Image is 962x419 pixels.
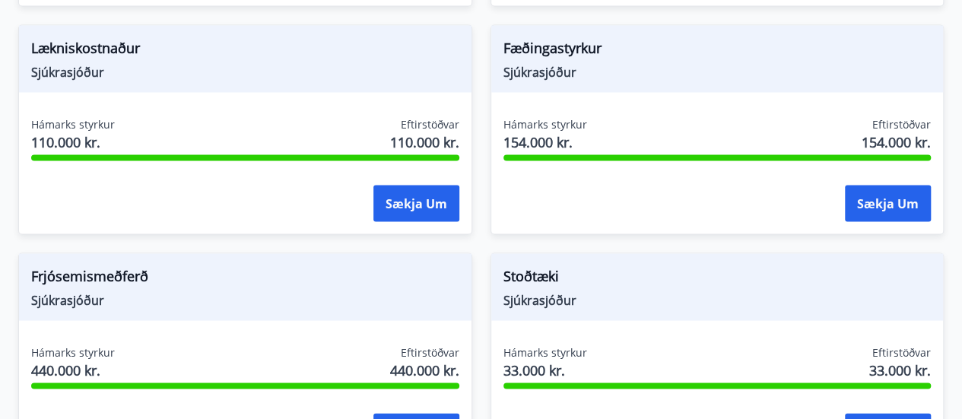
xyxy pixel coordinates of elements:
span: 154.000 kr. [862,132,931,151]
span: Hámarks styrkur [503,116,587,132]
span: Eftirstöðvar [872,344,931,360]
span: Fæðingastyrkur [503,37,932,63]
button: Sækja um [373,185,459,221]
span: Sjúkrasjóður [503,291,932,308]
span: 110.000 kr. [31,132,115,151]
span: Lækniskostnaður [31,37,459,63]
span: Hámarks styrkur [31,344,115,360]
span: Hámarks styrkur [31,116,115,132]
span: Eftirstöðvar [872,116,931,132]
span: Eftirstöðvar [401,116,459,132]
span: Sjúkrasjóður [31,63,459,80]
span: 33.000 kr. [869,360,931,379]
span: Stoðtæki [503,265,932,291]
span: 33.000 kr. [503,360,587,379]
span: 110.000 kr. [390,132,459,151]
span: 440.000 kr. [390,360,459,379]
span: Eftirstöðvar [401,344,459,360]
span: 154.000 kr. [503,132,587,151]
span: Hámarks styrkur [503,344,587,360]
button: Sækja um [845,185,931,221]
span: Sjúkrasjóður [503,63,932,80]
span: Sjúkrasjóður [31,291,459,308]
span: Frjósemismeðferð [31,265,459,291]
span: 440.000 kr. [31,360,115,379]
